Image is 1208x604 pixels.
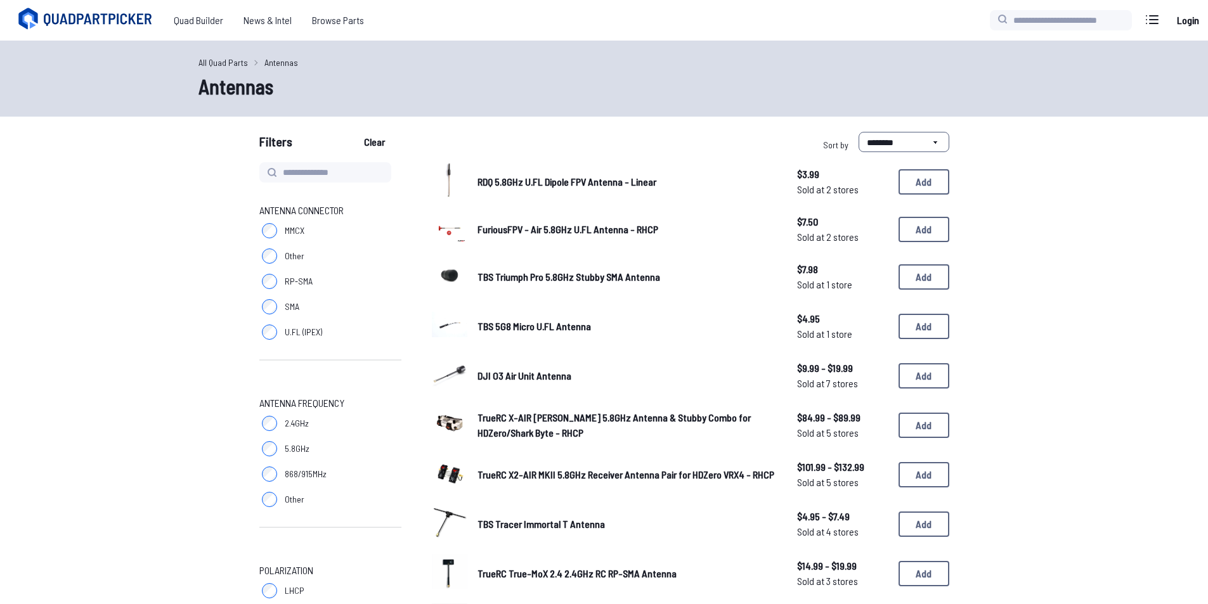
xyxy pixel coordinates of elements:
[285,584,304,597] span: LHCP
[259,203,344,218] span: Antenna Connector
[477,368,777,383] a: DJI O3 Air Unit Antenna
[262,324,277,340] input: U.FL (IPEX)
[899,363,949,389] button: Add
[797,262,888,277] span: $7.98
[432,406,467,441] img: image
[797,229,888,245] span: Sold at 2 stores
[477,271,660,283] span: TBS Triumph Pro 5.8GHz Stubby SMA Antenna
[899,561,949,586] button: Add
[432,257,467,293] img: image
[797,277,888,292] span: Sold at 1 store
[477,223,658,235] span: FuriousFPV - Air 5.8GHz U.FL Antenna - RHCP
[899,217,949,242] button: Add
[432,307,467,346] a: image
[797,524,888,539] span: Sold at 4 stores
[432,356,467,392] img: image
[198,56,248,69] a: All Quad Parts
[797,509,888,524] span: $4.95 - $7.49
[797,475,888,490] span: Sold at 5 stores
[432,356,467,395] a: image
[432,307,467,342] img: image
[477,567,677,579] span: TrueRC True-MoX 2.4 2.4GHz RC RP-SMA Antenna
[477,320,591,332] span: TBS 5G8 Micro U.FL Antenna
[432,554,467,593] a: image
[285,300,299,313] span: SMA
[285,493,304,506] span: Other
[859,132,949,152] select: Sort by
[797,326,888,342] span: Sold at 1 store
[899,413,949,438] button: Add
[477,174,777,190] a: RDQ 5.8GHz U.FL Dipole FPV Antenna - Linear
[198,71,1010,101] h1: Antennas
[477,369,571,382] span: DJI O3 Air Unit Antenna
[432,455,467,494] a: image
[432,212,467,247] a: image
[164,8,233,33] a: Quad Builder
[477,269,777,285] a: TBS Triumph Pro 5.8GHz Stubby SMA Antenna
[797,167,888,182] span: $3.99
[432,406,467,445] a: image
[285,275,313,288] span: RP-SMA
[797,459,888,475] span: $101.99 - $132.99
[477,517,777,532] a: TBS Tracer Immortal T Antenna
[262,274,277,289] input: RP-SMA
[797,574,888,589] span: Sold at 3 stores
[259,395,344,411] span: Antenna Frequency
[899,511,949,537] button: Add
[432,257,467,297] a: image
[432,504,467,544] a: image
[432,455,467,491] img: image
[797,182,888,197] span: Sold at 2 stores
[353,132,396,152] button: Clear
[823,139,848,150] span: Sort by
[262,583,277,598] input: LHCP
[285,250,304,262] span: Other
[259,132,292,157] span: Filters
[262,248,277,264] input: Other
[262,299,277,314] input: SMA
[797,214,888,229] span: $7.50
[264,56,298,69] a: Antennas
[477,468,774,480] span: TrueRC X2-AIR MKII 5.8GHz Receiver Antenna Pair for HDZero VRX4 - RHCP
[899,462,949,487] button: Add
[477,518,605,530] span: TBS Tracer Immortal T Antenna
[262,223,277,238] input: MMCX
[259,563,313,578] span: Polarization
[477,410,777,440] a: TrueRC X-AIR [PERSON_NAME] 5.8GHz Antenna & Stubby Combo for HDZero/Shark Byte - RHCP
[477,319,777,334] a: TBS 5G8 Micro U.FL Antenna
[285,442,309,455] span: 5.8GHz
[899,264,949,290] button: Add
[899,314,949,339] button: Add
[285,417,309,430] span: 2.4GHz
[797,425,888,440] span: Sold at 5 stores
[432,162,467,198] img: image
[432,162,467,202] a: image
[285,468,327,480] span: 868/915MHz
[285,326,322,338] span: U.FL (IPEX)
[262,466,277,482] input: 868/915MHz
[302,8,374,33] a: Browse Parts
[477,222,777,237] a: FuriousFPV - Air 5.8GHz U.FL Antenna - RHCP
[262,492,277,507] input: Other
[477,566,777,581] a: TrueRC True-MoX 2.4 2.4GHz RC RP-SMA Antenna
[477,176,656,188] span: RDQ 5.8GHz U.FL Dipole FPV Antenna - Linear
[432,554,467,589] img: image
[262,441,277,456] input: 5.8GHz
[899,169,949,195] button: Add
[797,311,888,326] span: $4.95
[797,376,888,391] span: Sold at 7 stores
[285,224,304,237] span: MMCX
[797,410,888,425] span: $84.99 - $89.99
[432,504,467,540] img: image
[432,216,467,243] img: image
[262,416,277,431] input: 2.4GHz
[797,558,888,574] span: $14.99 - $19.99
[1172,8,1203,33] a: Login
[477,411,751,439] span: TrueRC X-AIR [PERSON_NAME] 5.8GHz Antenna & Stubby Combo for HDZero/Shark Byte - RHCP
[797,361,888,376] span: $9.99 - $19.99
[477,467,777,482] a: TrueRC X2-AIR MKII 5.8GHz Receiver Antenna Pair for HDZero VRX4 - RHCP
[233,8,302,33] a: News & Intel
